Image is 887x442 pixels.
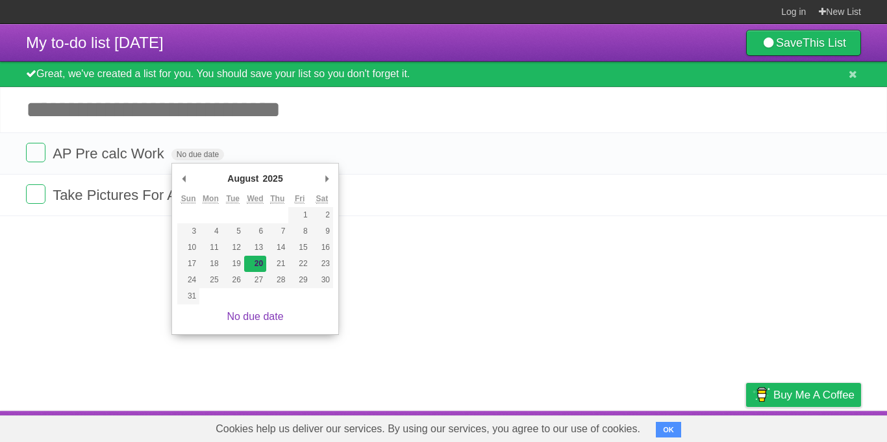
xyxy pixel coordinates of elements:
button: 6 [244,223,266,239]
a: Terms [685,414,714,439]
button: 24 [177,272,199,288]
button: 3 [177,223,199,239]
button: 21 [266,256,288,272]
button: 11 [199,239,221,256]
a: SaveThis List [746,30,861,56]
span: AP Pre calc Work [53,145,168,162]
abbr: Monday [203,194,219,204]
button: Next Month [320,169,333,188]
a: Privacy [729,414,763,439]
button: 29 [288,272,310,288]
button: 5 [222,223,244,239]
span: Buy me a coffee [773,384,855,406]
span: Cookies help us deliver our services. By using our services, you agree to our use of cookies. [203,416,653,442]
div: 2025 [261,169,285,188]
button: 23 [311,256,333,272]
button: 14 [266,239,288,256]
button: 7 [266,223,288,239]
button: 28 [266,272,288,288]
button: 26 [222,272,244,288]
a: Developers [616,414,669,439]
button: 18 [199,256,221,272]
button: 27 [244,272,266,288]
span: Take Pictures For ART [53,187,199,203]
button: 25 [199,272,221,288]
span: My to-do list [DATE] [26,34,164,51]
button: 13 [244,239,266,256]
button: 17 [177,256,199,272]
button: 12 [222,239,244,256]
button: 22 [288,256,310,272]
div: August [225,169,260,188]
abbr: Sunday [181,194,196,204]
button: 2 [311,207,333,223]
img: Buy me a coffee [753,384,770,406]
button: 15 [288,239,310,256]
button: 30 [311,272,333,288]
a: Suggest a feature [779,414,861,439]
b: This List [803,36,846,49]
button: 1 [288,207,310,223]
abbr: Friday [295,194,305,204]
button: 10 [177,239,199,256]
abbr: Saturday [316,194,329,204]
button: 16 [311,239,333,256]
span: No due date [171,149,224,160]
button: 8 [288,223,310,239]
label: Done [26,143,45,162]
a: About [573,414,601,439]
a: No due date [227,311,283,322]
button: 31 [177,288,199,304]
button: OK [656,422,681,437]
abbr: Thursday [270,194,284,204]
button: 19 [222,256,244,272]
abbr: Wednesday [247,194,263,204]
button: 20 [244,256,266,272]
button: 4 [199,223,221,239]
abbr: Tuesday [226,194,239,204]
button: Previous Month [177,169,190,188]
label: Done [26,184,45,204]
a: Buy me a coffee [746,383,861,407]
button: 9 [311,223,333,239]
